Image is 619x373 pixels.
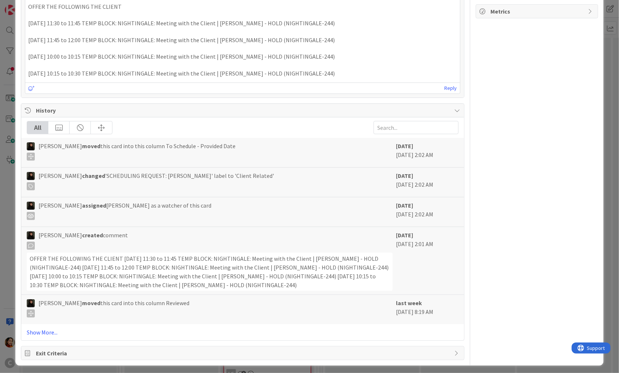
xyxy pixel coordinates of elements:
p: [DATE] 11:30 to 11:45 TEMP BLOCK: NIGHTINGALE: Meeting with the Client | [PERSON_NAME] - HOLD (NI... [28,19,457,28]
input: Search... [374,121,459,134]
b: created [82,231,103,239]
b: assigned [82,202,106,209]
b: moved [82,299,100,307]
span: History [36,106,451,115]
div: [DATE] 2:01 AM [396,231,459,291]
b: [DATE] [396,142,414,150]
img: ES [27,231,35,239]
p: [DATE] 11:45 to 12:00 TEMP BLOCK: NIGHTINGALE: Meeting with the Client | [PERSON_NAME] - HOLD (NI... [28,36,457,44]
b: [DATE] [396,231,414,239]
div: [DATE] 2:02 AM [396,201,459,223]
b: last week [396,299,422,307]
b: moved [82,142,100,150]
p: [DATE] 10:00 to 10:15 TEMP BLOCK: NIGHTINGALE: Meeting with the Client | [PERSON_NAME] - HOLD (NI... [28,52,457,61]
a: Show More... [27,328,459,337]
b: changed [82,172,105,179]
span: [PERSON_NAME] 'SCHEDULING REQUEST: [PERSON_NAME]' label to 'Client Related' [38,171,274,190]
b: [DATE] [396,172,414,179]
span: Metrics [491,7,585,16]
div: [DATE] 8:19 AM [396,299,459,321]
a: Reply [445,84,457,93]
img: ES [27,172,35,180]
span: [PERSON_NAME] this card into this column To Schedule - Provided Date [38,142,236,161]
span: [PERSON_NAME] this card into this column Reviewed [38,299,189,318]
span: [PERSON_NAME] [PERSON_NAME] as a watcher of this card [38,201,211,220]
span: [PERSON_NAME] comment [38,231,128,250]
p: [DATE] 10:15 to 10:30 TEMP BLOCK: NIGHTINGALE: Meeting with the Client | [PERSON_NAME] - HOLD (NI... [28,69,457,78]
p: OFFER THE FOLLOWING THE CLIENT [28,3,457,11]
div: [DATE] 2:02 AM [396,142,459,164]
img: ES [27,299,35,307]
span: Support [15,1,33,10]
span: Exit Criteria [36,349,451,358]
div: All [27,121,48,134]
div: OFFER THE FOLLOWING THE CLIENT [DATE] 11:30 to 11:45 TEMP BLOCK: NIGHTINGALE: Meeting with the Cl... [27,253,393,291]
img: ES [27,142,35,150]
div: [DATE] 2:02 AM [396,171,459,193]
img: ES [27,202,35,210]
b: [DATE] [396,202,414,209]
